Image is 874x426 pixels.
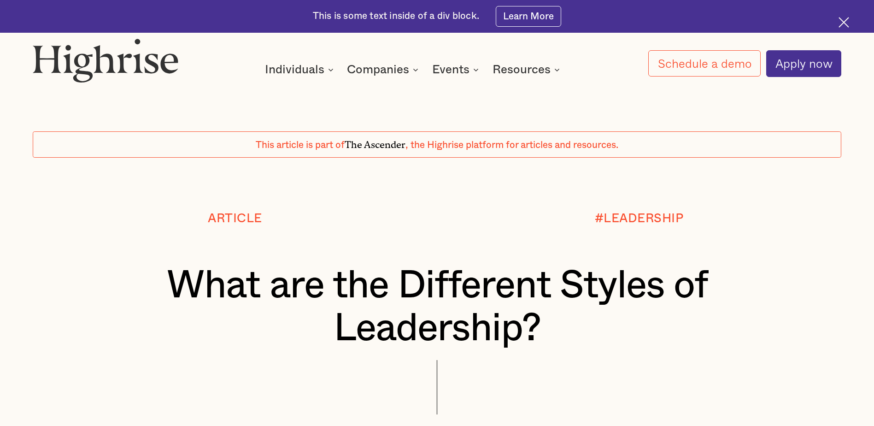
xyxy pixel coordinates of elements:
div: Companies [347,64,421,75]
img: Cross icon [839,17,849,28]
a: Apply now [766,50,841,77]
a: Schedule a demo [648,50,760,77]
div: Events [432,64,469,75]
a: Learn More [496,6,562,27]
span: The Ascender [345,137,405,148]
div: Resources [493,64,563,75]
h1: What are the Different Styles of Leadership? [66,264,808,350]
span: , the Highrise platform for articles and resources. [405,140,618,150]
div: Resources [493,64,551,75]
div: Events [432,64,481,75]
span: This article is part of [256,140,345,150]
div: Companies [347,64,409,75]
div: This is some text inside of a div block. [313,10,479,23]
div: Article [208,212,262,225]
div: Individuals [265,64,336,75]
div: #LEADERSHIP [595,212,684,225]
img: Highrise logo [33,38,179,83]
div: Individuals [265,64,324,75]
